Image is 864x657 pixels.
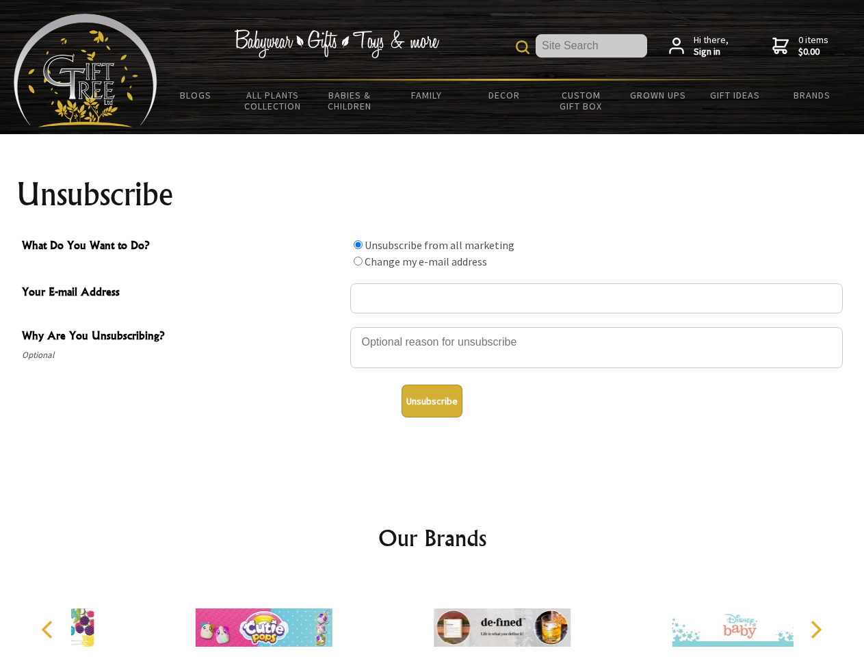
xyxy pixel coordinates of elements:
[157,81,235,109] a: BLOGS
[22,327,343,347] span: Why Are You Unsubscribing?
[365,238,514,252] label: Unsubscribe from all marketing
[14,14,157,127] img: Babyware - Gifts - Toys and more...
[22,237,343,257] span: What Do You Want to Do?
[694,46,729,58] strong: Sign in
[694,34,729,58] span: Hi there,
[354,240,363,249] input: What Do You Want to Do?
[22,283,343,303] span: Your E-mail Address
[800,615,830,645] button: Next
[696,81,774,109] a: Gift Ideas
[774,81,851,109] a: Brands
[772,34,828,58] a: 0 items$0.00
[354,257,363,266] input: What Do You Want to Do?
[16,178,848,211] h1: Unsubscribe
[34,615,64,645] button: Previous
[350,327,843,368] textarea: Why Are You Unsubscribing?
[798,34,828,58] span: 0 items
[402,385,462,417] button: Unsubscribe
[465,81,542,109] a: Decor
[516,40,529,54] img: product search
[798,46,828,58] strong: $0.00
[536,34,647,57] input: Site Search
[350,283,843,313] input: Your E-mail Address
[22,347,343,363] span: Optional
[619,81,696,109] a: Grown Ups
[669,34,729,58] a: Hi there,Sign in
[311,81,389,120] a: Babies & Children
[234,29,439,58] img: Babywear - Gifts - Toys & more
[542,81,620,120] a: Custom Gift Box
[365,255,487,268] label: Change my e-mail address
[389,81,466,109] a: Family
[235,81,312,120] a: All Plants Collection
[27,521,837,554] h2: Our Brands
